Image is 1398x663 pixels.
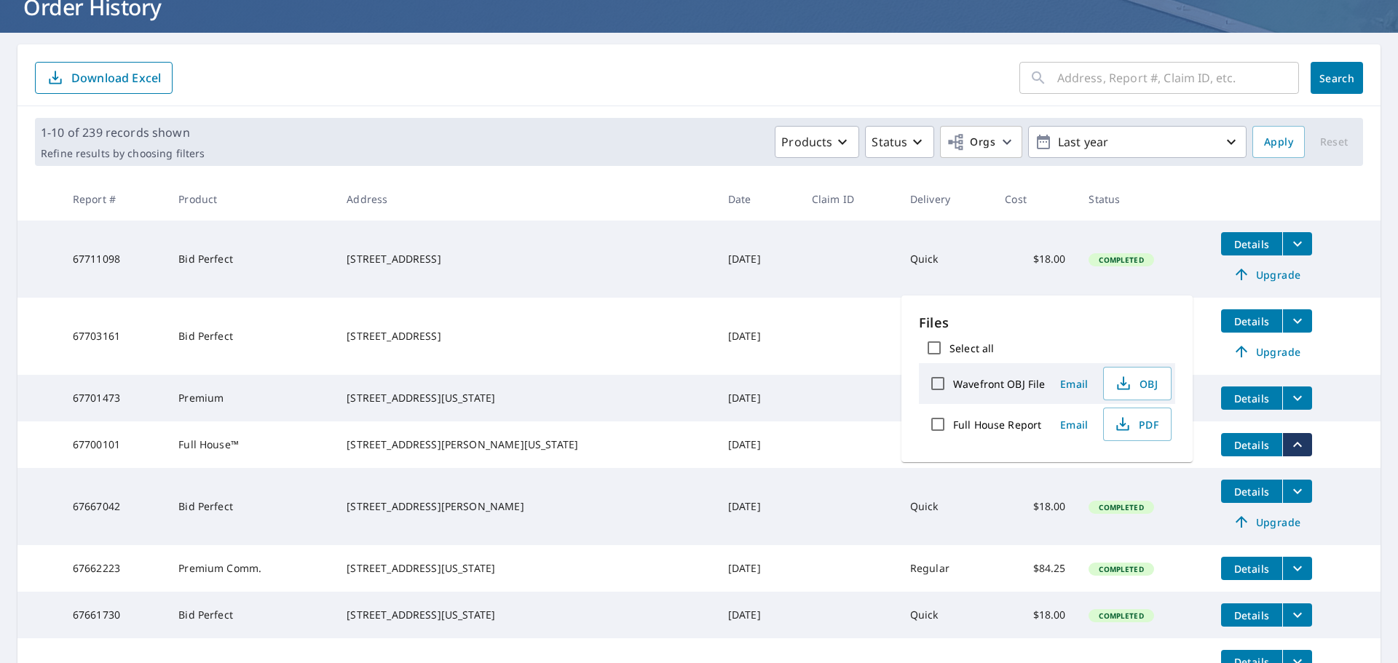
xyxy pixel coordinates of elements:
[1230,266,1303,283] span: Upgrade
[1282,386,1312,410] button: filesDropdownBtn-67701473
[1090,564,1152,574] span: Completed
[1057,418,1091,432] span: Email
[167,375,335,421] td: Premium
[1221,557,1282,580] button: detailsBtn-67662223
[947,133,995,151] span: Orgs
[716,592,800,638] td: [DATE]
[347,499,705,514] div: [STREET_ADDRESS][PERSON_NAME]
[1103,367,1172,400] button: OBJ
[1221,480,1282,503] button: detailsBtn-67667042
[61,545,167,592] td: 67662223
[347,391,705,405] div: [STREET_ADDRESS][US_STATE]
[167,421,335,468] td: Full House™
[1230,314,1273,328] span: Details
[347,437,705,452] div: [STREET_ADDRESS][PERSON_NAME][US_STATE]
[167,221,335,298] td: Bid Perfect
[1230,562,1273,576] span: Details
[1282,309,1312,333] button: filesDropdownBtn-67703161
[167,545,335,592] td: Premium Comm.
[1264,133,1293,151] span: Apply
[1077,178,1209,221] th: Status
[775,126,859,158] button: Products
[953,377,1045,391] label: Wavefront OBJ File
[940,126,1022,158] button: Orgs
[1028,126,1247,158] button: Last year
[347,561,705,576] div: [STREET_ADDRESS][US_STATE]
[61,178,167,221] th: Report #
[899,592,993,638] td: Quick
[1221,433,1282,456] button: detailsBtn-67700101
[1051,373,1097,395] button: Email
[1230,343,1303,360] span: Upgrade
[1221,309,1282,333] button: detailsBtn-67703161
[41,147,205,160] p: Refine results by choosing filters
[872,133,907,151] p: Status
[1221,232,1282,255] button: detailsBtn-67711098
[899,421,993,468] td: Regular
[716,468,800,545] td: [DATE]
[716,221,800,298] td: [DATE]
[1221,340,1312,363] a: Upgrade
[61,221,167,298] td: 67711098
[716,545,800,592] td: [DATE]
[781,133,832,151] p: Products
[953,418,1041,432] label: Full House Report
[1311,62,1363,94] button: Search
[993,221,1077,298] td: $18.00
[1051,413,1097,436] button: Email
[1230,485,1273,499] span: Details
[1090,502,1152,512] span: Completed
[899,221,993,298] td: Quick
[61,468,167,545] td: 67667042
[993,468,1077,545] td: $18.00
[1113,375,1159,392] span: OBJ
[1282,480,1312,503] button: filesDropdownBtn-67667042
[899,468,993,545] td: Quick
[1221,510,1312,533] a: Upgrade
[1282,433,1312,456] button: filesDropdownBtn-67700101
[61,421,167,468] td: 67700101
[71,70,161,86] p: Download Excel
[919,313,1175,333] p: Files
[899,298,993,375] td: Quick
[41,124,205,141] p: 1-10 of 239 records shown
[993,545,1077,592] td: $84.25
[899,545,993,592] td: Regular
[1282,603,1312,627] button: filesDropdownBtn-67661730
[61,592,167,638] td: 67661730
[993,178,1077,221] th: Cost
[167,592,335,638] td: Bid Perfect
[167,298,335,375] td: Bid Perfect
[347,329,705,344] div: [STREET_ADDRESS]
[167,468,335,545] td: Bid Perfect
[1230,513,1303,531] span: Upgrade
[865,126,934,158] button: Status
[61,375,167,421] td: 67701473
[35,62,173,94] button: Download Excel
[1057,57,1299,98] input: Address, Report #, Claim ID, etc.
[1221,263,1312,286] a: Upgrade
[1282,232,1312,255] button: filesDropdownBtn-67711098
[949,341,994,355] label: Select all
[716,298,800,375] td: [DATE]
[1113,416,1159,433] span: PDF
[899,178,993,221] th: Delivery
[716,375,800,421] td: [DATE]
[347,608,705,622] div: [STREET_ADDRESS][US_STATE]
[1103,408,1172,441] button: PDF
[1052,130,1223,155] p: Last year
[167,178,335,221] th: Product
[1221,386,1282,410] button: detailsBtn-67701473
[899,375,993,421] td: Regular
[1057,377,1091,391] span: Email
[1230,392,1273,405] span: Details
[1230,608,1273,622] span: Details
[1090,611,1152,621] span: Completed
[1252,126,1305,158] button: Apply
[347,252,705,266] div: [STREET_ADDRESS]
[61,298,167,375] td: 67703161
[1322,71,1351,85] span: Search
[993,592,1077,638] td: $18.00
[716,421,800,468] td: [DATE]
[335,178,716,221] th: Address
